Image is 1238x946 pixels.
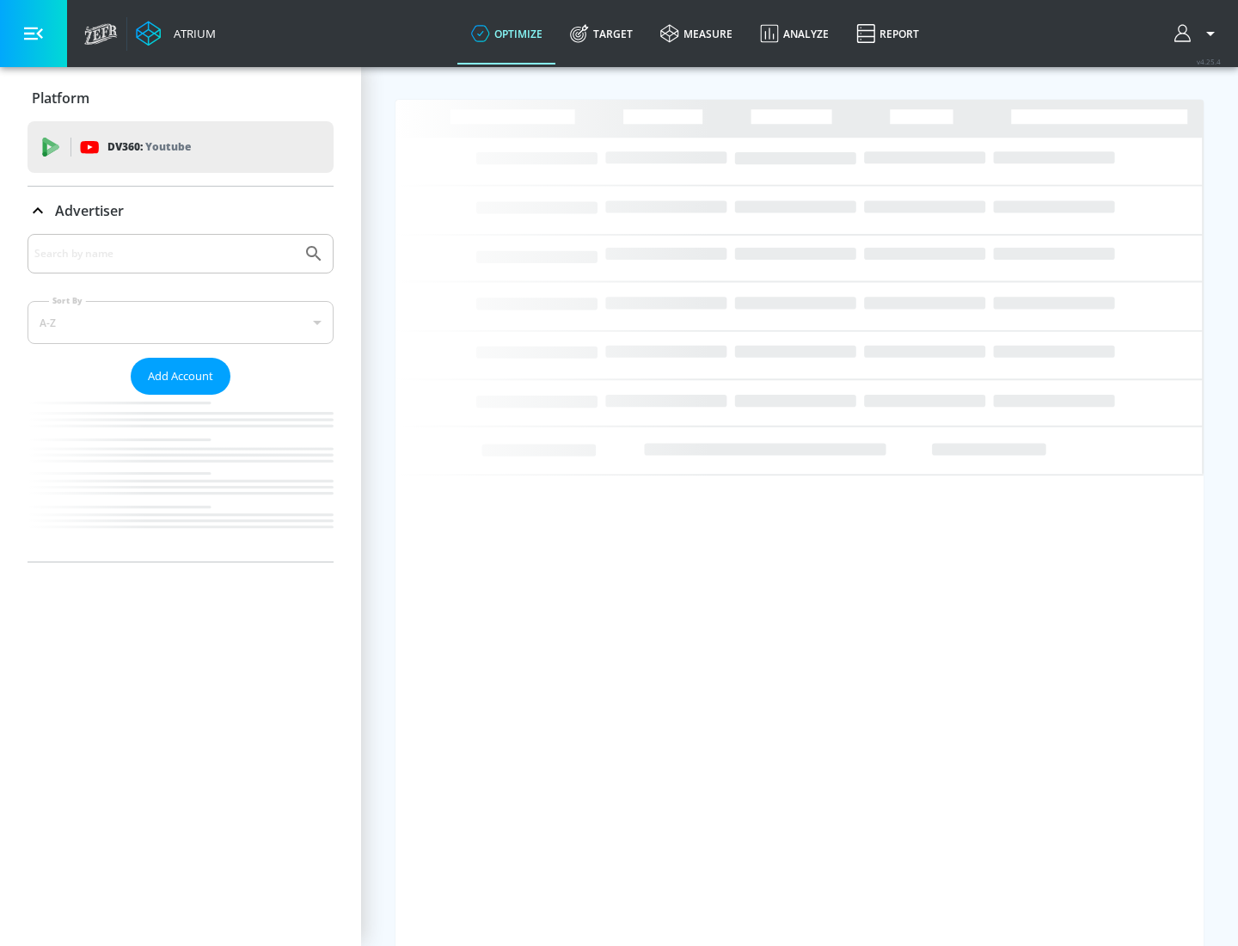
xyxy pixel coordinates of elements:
[107,138,191,157] p: DV360:
[28,301,334,344] div: A-Z
[28,234,334,562] div: Advertiser
[28,74,334,122] div: Platform
[556,3,647,64] a: Target
[457,3,556,64] a: optimize
[746,3,843,64] a: Analyze
[148,366,213,386] span: Add Account
[28,395,334,562] nav: list of Advertiser
[167,26,216,41] div: Atrium
[55,201,124,220] p: Advertiser
[131,358,230,395] button: Add Account
[28,187,334,235] div: Advertiser
[32,89,89,107] p: Platform
[136,21,216,46] a: Atrium
[49,295,86,306] label: Sort By
[28,121,334,173] div: DV360: Youtube
[647,3,746,64] a: measure
[843,3,933,64] a: Report
[1197,57,1221,66] span: v 4.25.4
[34,243,295,265] input: Search by name
[145,138,191,156] p: Youtube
